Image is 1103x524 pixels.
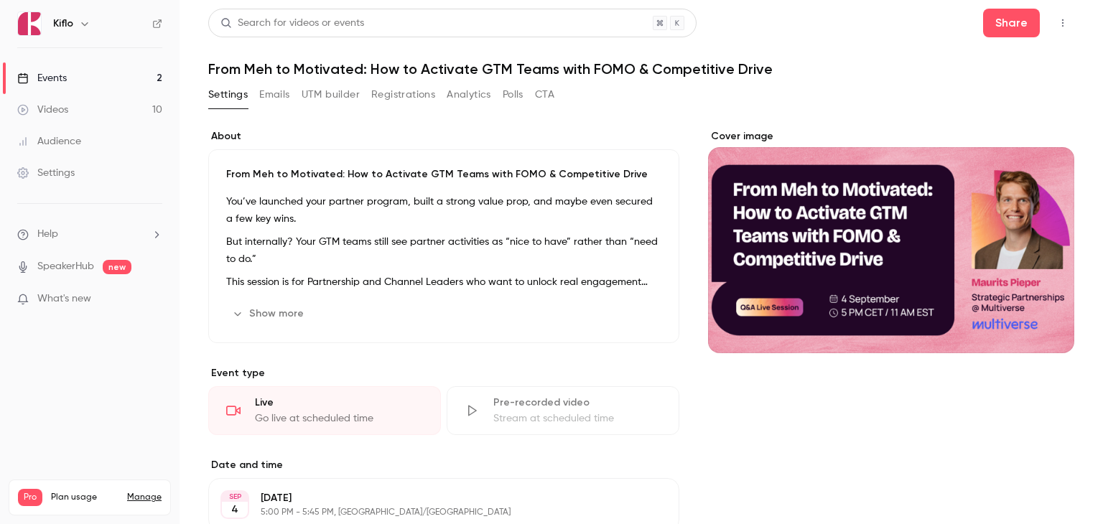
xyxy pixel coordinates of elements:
div: Videos [17,103,68,117]
p: From Meh to Motivated: How to Activate GTM Teams with FOMO & Competitive Drive [226,167,661,182]
span: What's new [37,291,91,307]
button: CTA [535,83,554,106]
h1: From Meh to Motivated: How to Activate GTM Teams with FOMO & Competitive Drive [208,60,1074,78]
p: This session is for Partnership and Channel Leaders who want to unlock real engagement from their... [226,273,661,291]
a: SpeakerHub [37,259,94,274]
p: But internally? Your GTM teams still see partner activities as “nice to have” rather than “need t... [226,233,661,268]
button: Show more [226,302,312,325]
div: LiveGo live at scheduled time [208,386,441,435]
label: About [208,129,679,144]
div: Audience [17,134,81,149]
button: UTM builder [302,83,360,106]
img: Kiflo [18,12,41,35]
label: Cover image [708,129,1074,144]
div: Pre-recorded video [493,396,661,410]
div: SEP [222,492,248,502]
div: Live [255,396,423,410]
p: [DATE] [261,491,603,505]
span: Help [37,227,58,242]
iframe: Noticeable Trigger [145,293,162,306]
span: new [103,260,131,274]
p: 5:00 PM - 5:45 PM, [GEOGRAPHIC_DATA]/[GEOGRAPHIC_DATA] [261,507,603,518]
div: Settings [17,166,75,180]
div: Pre-recorded videoStream at scheduled time [447,386,679,435]
p: You’ve launched your partner program, built a strong value prop, and maybe even secured a few key... [226,193,661,228]
div: Go live at scheduled time [255,411,423,426]
span: Pro [18,489,42,506]
a: Manage [127,492,162,503]
button: Polls [503,83,523,106]
button: Share [983,9,1040,37]
p: 4 [231,502,238,517]
div: Stream at scheduled time [493,411,661,426]
h6: Kiflo [53,17,73,31]
button: Emails [259,83,289,106]
button: Analytics [447,83,491,106]
label: Date and time [208,458,679,472]
li: help-dropdown-opener [17,227,162,242]
p: Event type [208,366,679,380]
span: Plan usage [51,492,118,503]
button: Settings [208,83,248,106]
div: Search for videos or events [220,16,364,31]
div: Events [17,71,67,85]
section: Cover image [708,129,1074,353]
button: Registrations [371,83,435,106]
